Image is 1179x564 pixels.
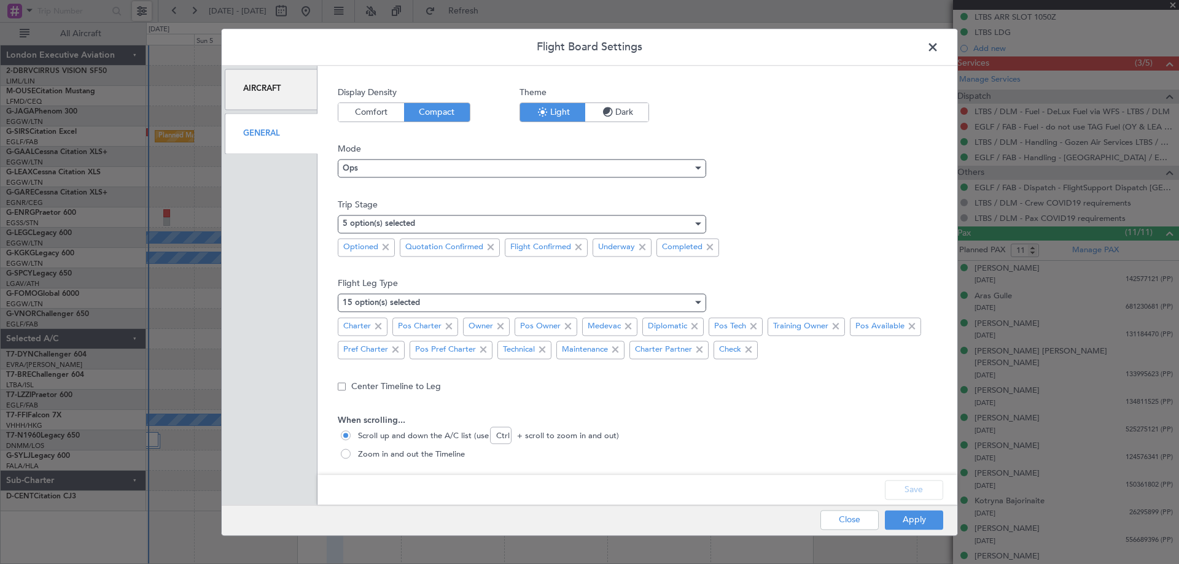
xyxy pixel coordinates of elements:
[338,142,937,155] span: Mode
[519,86,649,99] span: Theme
[343,299,420,307] mat-select-trigger: 15 option(s) selected
[405,242,483,254] span: Quotation Confirmed
[222,29,957,66] header: Flight Board Settings
[398,320,442,333] span: Pos Charter
[662,242,702,254] span: Completed
[404,103,470,122] button: Compact
[338,103,404,122] button: Comfort
[343,320,371,333] span: Charter
[585,103,648,122] button: Dark
[820,510,879,530] button: Close
[353,449,465,461] span: Zoom in and out the Timeline
[469,320,493,333] span: Owner
[343,242,378,254] span: Optioned
[588,320,621,333] span: Medevac
[338,414,937,427] span: When scrolling...
[510,242,571,254] span: Flight Confirmed
[338,277,937,290] span: Flight Leg Type
[562,344,608,356] span: Maintenance
[338,198,937,211] span: Trip Stage
[648,320,687,333] span: Diplomatic
[773,320,828,333] span: Training Owner
[225,113,317,154] div: General
[351,380,441,393] label: Center Timeline to Leg
[635,344,692,356] span: Charter Partner
[415,344,476,356] span: Pos Pref Charter
[855,320,905,333] span: Pos Available
[343,164,358,172] span: Ops
[353,430,619,442] span: Scroll up and down the A/C list (use Ctrl + scroll to zoom in and out)
[225,69,317,110] div: Aircraft
[885,510,943,530] button: Apply
[719,344,741,356] span: Check
[598,242,635,254] span: Underway
[343,344,388,356] span: Pref Charter
[338,86,470,99] span: Display Density
[343,220,415,228] mat-select-trigger: 5 option(s) selected
[520,103,585,122] button: Light
[503,344,535,356] span: Technical
[520,320,561,333] span: Pos Owner
[714,320,746,333] span: Pos Tech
